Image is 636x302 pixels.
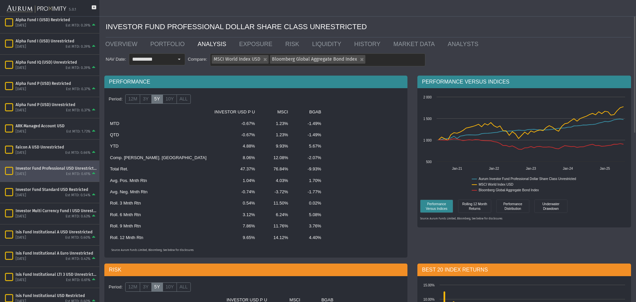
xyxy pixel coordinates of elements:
[292,175,325,186] td: 1.70%
[7,2,66,16] img: Aurum-Proximity%20white.svg
[16,293,97,298] div: Isis Fund Institutional USD Restricted
[489,167,499,170] text: Jan-22
[16,66,26,71] div: [DATE]
[106,17,631,37] div: INVESTOR FUND PROFESSIONAL DOLLAR SHARE CLASS UNRESTRICTED
[259,152,292,163] td: 12.08%
[259,141,292,152] td: 9.93%
[259,198,292,209] td: 11.50%
[16,229,97,235] div: Isis Fund Institutional A USD Unrestricted
[292,106,325,118] td: BGAB
[16,81,97,86] div: Alpha Fund P (USD) Restricted
[16,108,26,113] div: [DATE]
[106,186,210,198] td: Avg. Neg. Mnth Rtn
[292,186,325,198] td: -1.77%
[177,94,191,104] label: ALL
[66,129,90,134] div: Est MTD: 1.73%
[452,167,462,170] text: Jan-21
[563,167,573,170] text: Jan-24
[106,175,210,186] td: Avg. Pos. Mnth Rtn
[163,282,177,292] label: 10Y
[100,37,145,51] a: OVERVIEW
[479,183,513,186] text: MSCI World Index USD
[16,187,97,192] div: Investor Fund Standard USD Restricted
[210,163,259,175] td: 47.37%
[420,200,453,213] div: Performance Versus Indices
[536,201,566,211] div: Underwater Drawdown
[292,220,325,232] td: 3.76%
[210,209,259,220] td: 3.12%
[174,54,185,65] div: Select
[292,163,325,175] td: -9.93%
[192,37,234,51] a: ANALYSIS
[106,118,210,129] td: MTD
[210,54,269,64] div: MSCI World Index USD
[423,283,435,287] text: 15.00%
[423,117,432,121] text: 1 500
[125,282,140,292] label: 12M
[210,141,259,152] td: 4.88%
[69,7,76,12] div: 5.0.1
[16,17,97,23] div: Alpha Fund I (USD) Restricted
[210,152,259,163] td: 8.06%
[210,186,259,198] td: -0.74%
[66,87,90,92] div: Est MTD: 0.37%
[259,106,292,118] td: MSCI
[106,152,210,163] td: Comp. [PERSON_NAME]. [GEOGRAPHIC_DATA]
[140,94,151,104] label: 3Y
[498,201,528,211] div: Performance Distribution
[106,281,125,293] div: Period:
[151,94,163,104] label: 5Y
[177,282,191,292] label: ALL
[210,220,259,232] td: 7.86%
[292,129,325,141] td: -1.49%
[16,102,97,107] div: Alpha Fund P (USD) Unrestricted
[272,56,357,62] span: Bloomberg Global Aggregate Bond Index
[210,53,425,66] dx-tag-box: MSCI World Index USD Bloomberg Global Aggregate Bond Index
[234,37,280,51] a: EXPOSURE
[106,163,210,175] td: Total Ret.
[16,251,97,256] div: Isis Fund Institutional A Euro Unrestricted
[66,66,90,71] div: Est MTD: 0.39%
[417,76,631,88] div: PERFORMANCE VERSUS INDICES
[106,141,210,152] td: YTD
[65,193,90,198] div: Est MTD: 0.54%
[423,298,435,301] text: 10.00%
[66,278,90,283] div: Est MTD: 0.61%
[292,232,325,243] td: 4.40%
[16,44,26,49] div: [DATE]
[16,235,26,240] div: [DATE]
[106,198,210,209] td: Roll. 3 Mnth Rtn
[259,232,292,243] td: 14.12%
[16,60,97,65] div: Alpha Fund IQ (USD) Unrestricted
[534,200,567,213] div: Underwater Drawdown
[292,209,325,220] td: 5.08%
[185,56,210,62] div: Compare:
[259,175,292,186] td: 4.03%
[140,282,151,292] label: 3Y
[106,220,210,232] td: Roll. 9 Mnth Rtn
[292,198,325,209] td: 0.02%
[66,108,90,113] div: Est MTD: 0.37%
[151,282,163,292] label: 5Y
[106,209,210,220] td: Roll. 6 Mnth Rtn
[65,151,90,155] div: Est MTD: 0.66%
[526,167,536,170] text: Jan-23
[104,76,407,88] div: PERFORMANCE
[292,118,325,129] td: -1.49%
[292,141,325,152] td: 5.67%
[16,208,97,213] div: Investor Multi Currency Fund I USD Unrestricted
[125,94,140,104] label: 12M
[16,123,97,129] div: ARK Managed Account USD
[16,87,26,92] div: [DATE]
[259,129,292,141] td: 1.23%
[479,177,576,181] text: Aurum Investor Fund Professional Dollar Share Class Unrestricted
[16,214,26,219] div: [DATE]
[16,272,97,277] div: Isis Fund Institutional LTI 3 USD Unrestricted
[16,151,26,155] div: [DATE]
[145,37,193,51] a: PORTFOLIO
[496,200,529,213] div: Performance Distribution
[210,106,259,118] td: INVESTOR USD P U
[210,175,259,186] td: 1.04%
[210,232,259,243] td: 9.65%
[458,200,491,213] div: Rolling 12 Month Returns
